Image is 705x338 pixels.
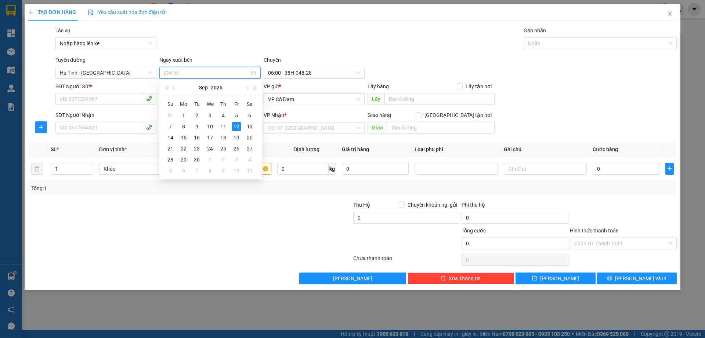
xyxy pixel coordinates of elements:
[217,110,230,121] td: 2025-09-04
[177,132,190,143] td: 2025-09-15
[55,111,156,119] div: SĐT Người Nhận
[245,144,254,153] div: 27
[607,275,612,281] span: printer
[217,98,230,110] th: Th
[203,110,217,121] td: 2025-09-03
[166,111,175,120] div: 31
[532,275,537,281] span: save
[164,132,177,143] td: 2025-09-14
[268,94,360,105] span: VP Cổ Đạm
[570,228,619,234] label: Hình thức thanh toán
[192,111,201,120] div: 2
[245,111,254,120] div: 6
[199,80,208,95] button: Sep
[88,10,94,15] img: icon
[412,142,500,157] th: Loại phụ phí
[408,273,514,284] button: deleteXóa Thông tin
[217,143,230,154] td: 2025-09-25
[501,142,590,157] th: Ghi chú
[166,133,175,142] div: 14
[164,154,177,165] td: 2025-09-28
[203,98,217,110] th: We
[666,166,673,172] span: plus
[192,133,201,142] div: 16
[293,146,319,152] span: Định lượng
[206,122,214,131] div: 10
[243,98,256,110] th: Sa
[449,274,481,282] span: Xóa Thông tin
[230,132,243,143] td: 2025-09-19
[36,124,47,130] span: plus
[177,121,190,132] td: 2025-09-08
[104,163,178,174] span: Khác
[190,132,203,143] td: 2025-09-16
[264,112,284,118] span: VP Nhận
[206,133,214,142] div: 17
[177,110,190,121] td: 2025-09-01
[60,67,152,78] span: Hà Tĩnh - Hà Nội
[217,132,230,143] td: 2025-09-18
[190,154,203,165] td: 2025-09-30
[342,146,369,152] span: Giá trị hàng
[31,184,272,192] div: Tổng: 1
[60,38,152,49] span: Nhập hàng lên xe
[232,155,241,164] div: 3
[245,122,254,131] div: 13
[516,273,595,284] button: save[PERSON_NAME]
[665,163,673,175] button: plus
[230,98,243,110] th: Fr
[211,80,223,95] button: 2025
[217,165,230,176] td: 2025-10-09
[177,165,190,176] td: 2025-10-06
[179,166,188,175] div: 6
[179,133,188,142] div: 15
[217,154,230,165] td: 2025-10-02
[51,146,57,152] span: SL
[192,166,201,175] div: 7
[177,154,190,165] td: 2025-09-29
[203,143,217,154] td: 2025-09-24
[219,133,228,142] div: 18
[166,166,175,175] div: 5
[333,274,372,282] span: [PERSON_NAME]
[422,111,495,119] span: [GEOGRAPHIC_DATA] tận nơi
[164,98,177,110] th: Su
[243,121,256,132] td: 2025-09-13
[524,28,546,33] label: Gán nhãn
[99,146,127,152] span: Đơn vị tính
[232,166,241,175] div: 10
[164,143,177,154] td: 2025-09-21
[219,166,228,175] div: 9
[206,111,214,120] div: 3
[190,110,203,121] td: 2025-09-02
[230,121,243,132] td: 2025-09-12
[192,144,201,153] div: 23
[368,112,391,118] span: Giao hàng
[190,98,203,110] th: Tu
[179,155,188,164] div: 29
[190,121,203,132] td: 2025-09-09
[245,133,254,142] div: 20
[230,154,243,165] td: 2025-10-03
[28,9,76,15] span: TẠO ĐƠN HÀNG
[268,67,360,78] span: 06:00 - 38H-048.28
[55,28,70,33] label: Tác vụ
[28,10,33,15] span: plus
[368,122,387,134] span: Giao
[206,144,214,153] div: 24
[203,165,217,176] td: 2025-10-08
[219,122,228,131] div: 11
[203,154,217,165] td: 2025-10-01
[462,228,486,234] span: Tổng cước
[31,163,43,175] button: delete
[299,273,406,284] button: [PERSON_NAME]
[55,82,156,90] div: SĐT Người Gửi
[166,122,175,131] div: 7
[206,155,214,164] div: 1
[179,122,188,131] div: 8
[660,4,680,24] button: Close
[88,9,165,15] span: Yêu cầu xuất hóa đơn điện tử
[368,93,384,105] span: Lấy
[615,274,666,282] span: [PERSON_NAME] và In
[219,155,228,164] div: 2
